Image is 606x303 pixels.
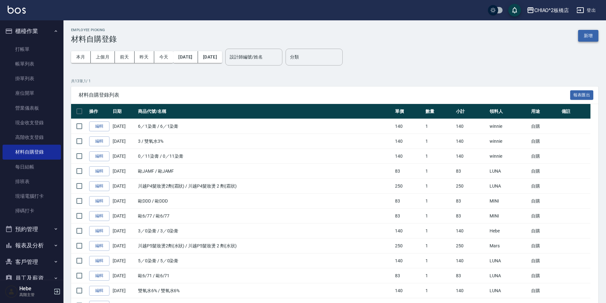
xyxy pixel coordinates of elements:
[89,196,109,206] a: 編輯
[393,209,424,224] td: 83
[393,104,424,119] th: 單價
[115,51,135,63] button: 前天
[89,226,109,236] a: 編輯
[393,194,424,209] td: 83
[3,57,61,71] a: 帳單列表
[570,92,594,98] a: 報表匯出
[424,134,454,149] td: 1
[89,166,109,176] a: 編輯
[111,238,136,253] td: [DATE]
[89,256,109,266] a: 編輯
[424,104,454,119] th: 數量
[424,283,454,298] td: 1
[135,51,154,63] button: 昨天
[3,237,61,254] button: 報表及分析
[3,101,61,115] a: 營業儀表板
[454,104,488,119] th: 小計
[454,134,488,149] td: 140
[89,136,109,146] a: 編輯
[534,6,569,14] div: CHIAO^2板橋店
[530,238,560,253] td: 自購
[454,253,488,268] td: 140
[578,32,598,38] a: 新增
[530,119,560,134] td: 自購
[393,238,424,253] td: 250
[136,149,393,164] td: 0／11染膏 / 0／11染膏
[3,254,61,270] button: 客戶管理
[3,71,61,86] a: 掛單列表
[71,51,91,63] button: 本月
[424,194,454,209] td: 1
[5,285,18,298] img: Person
[111,253,136,268] td: [DATE]
[111,268,136,283] td: [DATE]
[454,224,488,238] td: 140
[488,164,530,179] td: LUNA
[3,189,61,203] a: 現場電腦打卡
[454,209,488,224] td: 83
[136,283,393,298] td: 雙氧水6% / 雙氧水6%
[3,270,61,286] button: 員工及薪資
[530,209,560,224] td: 自購
[574,4,598,16] button: 登出
[136,224,393,238] td: 3／0染膏 / 3／0染膏
[89,181,109,191] a: 編輯
[79,92,570,98] span: 材料自購登錄列表
[530,179,560,194] td: 自購
[89,286,109,296] a: 編輯
[111,194,136,209] td: [DATE]
[136,253,393,268] td: 5／0染膏 / 5／0染膏
[136,179,393,194] td: 川越P4髮妝燙2劑(霜狀) / 川越P4髮妝燙 2 劑(霜狀)
[111,119,136,134] td: [DATE]
[393,119,424,134] td: 140
[3,86,61,100] a: 座位開單
[424,209,454,224] td: 1
[454,194,488,209] td: 83
[3,145,61,159] a: 材料自購登錄
[111,104,136,119] th: 日期
[111,179,136,194] td: [DATE]
[393,224,424,238] td: 140
[19,292,52,298] p: 高階主管
[488,209,530,224] td: MINI
[111,164,136,179] td: [DATE]
[508,4,521,17] button: save
[424,119,454,134] td: 1
[530,164,560,179] td: 自購
[454,179,488,194] td: 250
[530,283,560,298] td: 自購
[488,268,530,283] td: LUNA
[89,211,109,221] a: 編輯
[154,51,174,63] button: 今天
[570,90,594,100] button: 報表匯出
[88,104,111,119] th: 操作
[3,115,61,130] a: 現金收支登錄
[454,164,488,179] td: 83
[488,179,530,194] td: LUNA
[424,253,454,268] td: 1
[454,119,488,134] td: 140
[3,221,61,238] button: 預約管理
[488,253,530,268] td: LUNA
[488,149,530,164] td: winnie
[393,134,424,149] td: 140
[488,119,530,134] td: winnie
[71,78,598,84] p: 共 13 筆, 1 / 1
[530,104,560,119] th: 用途
[3,23,61,39] button: 櫃檯作業
[393,268,424,283] td: 83
[488,104,530,119] th: 領料人
[111,149,136,164] td: [DATE]
[393,253,424,268] td: 140
[111,283,136,298] td: [DATE]
[91,51,115,63] button: 上個月
[424,179,454,194] td: 1
[530,149,560,164] td: 自購
[111,209,136,224] td: [DATE]
[19,286,52,292] h5: Hebe
[3,130,61,145] a: 高階收支登錄
[488,194,530,209] td: MINI
[424,164,454,179] td: 1
[524,4,572,17] button: CHIAO^2板橋店
[454,283,488,298] td: 140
